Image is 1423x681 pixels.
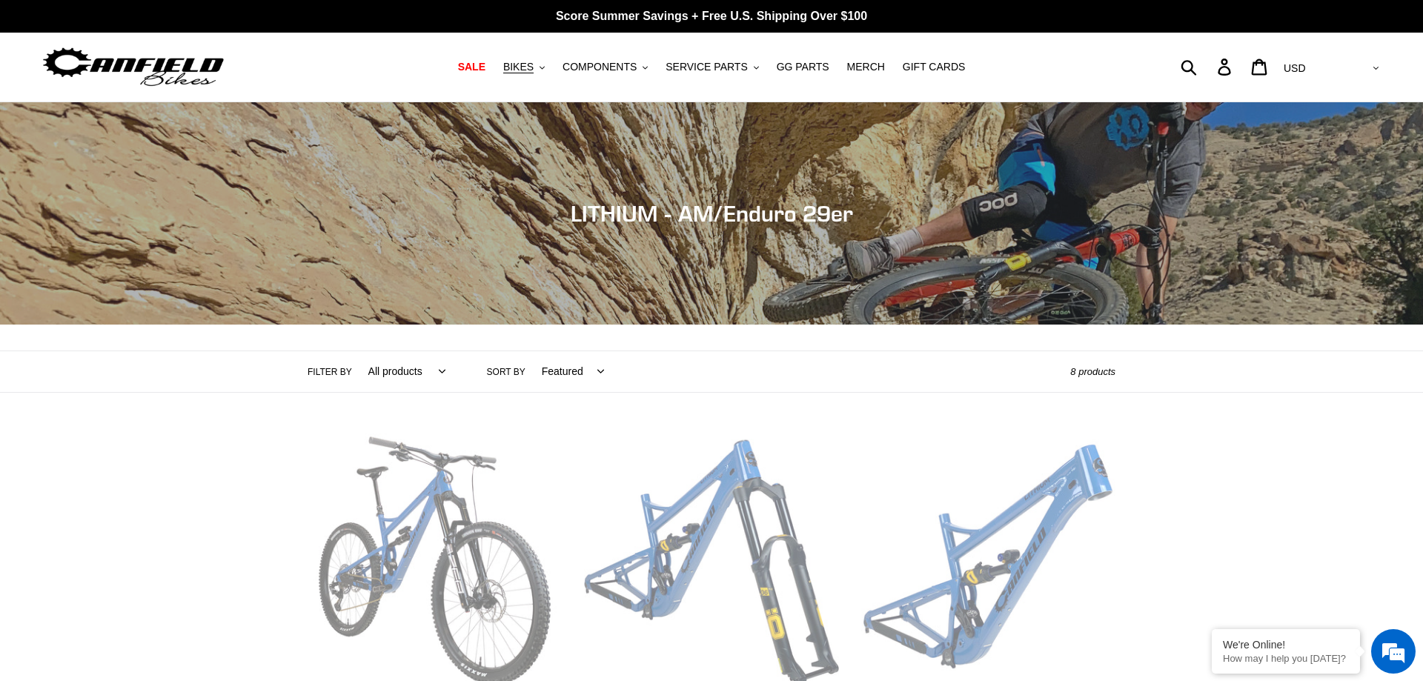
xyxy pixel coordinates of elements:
[1070,366,1115,377] span: 8 products
[777,61,829,73] span: GG PARTS
[41,44,226,90] img: Canfield Bikes
[903,61,966,73] span: GIFT CARDS
[769,57,837,77] a: GG PARTS
[1189,50,1227,83] input: Search
[847,61,885,73] span: MERCH
[503,61,534,73] span: BIKES
[487,365,525,379] label: Sort by
[1223,653,1349,664] p: How may I help you today?
[840,57,892,77] a: MERCH
[1223,639,1349,651] div: We're Online!
[666,61,747,73] span: SERVICE PARTS
[563,61,637,73] span: COMPONENTS
[458,61,485,73] span: SALE
[496,57,552,77] button: BIKES
[658,57,766,77] button: SERVICE PARTS
[308,365,352,379] label: Filter by
[451,57,493,77] a: SALE
[895,57,973,77] a: GIFT CARDS
[571,200,853,227] span: LITHIUM - AM/Enduro 29er
[555,57,655,77] button: COMPONENTS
